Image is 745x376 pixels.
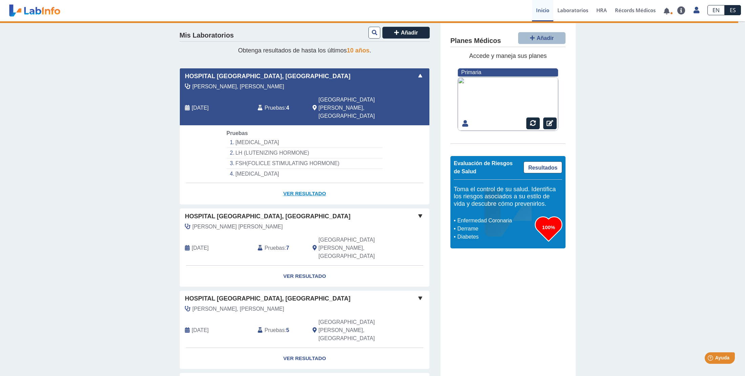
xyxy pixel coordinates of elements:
span: Evaluación de Riesgos de Salud [454,160,513,174]
a: Resultados [524,161,562,173]
span: Pruebas [227,130,248,136]
a: Ver Resultado [180,183,429,204]
div: : [253,318,307,342]
button: Añadir [382,27,430,39]
li: [MEDICAL_DATA] [227,137,383,148]
li: LH (LUTENIZING HORMONE) [227,148,383,158]
span: Primaria [461,69,481,75]
b: 4 [286,105,289,111]
a: Ver Resultado [180,266,429,287]
span: San Juan, PR [319,236,393,260]
span: San Juan, PR [319,318,393,342]
a: Ver Resultado [180,348,429,369]
a: ES [725,5,741,15]
div: : [253,96,307,120]
li: [MEDICAL_DATA] [227,169,383,179]
span: Accede y maneja sus planes [469,52,547,59]
li: Diabetes [455,233,535,241]
iframe: Help widget launcher [685,350,738,369]
span: Añadir [537,35,554,41]
span: 2024-07-05 [192,326,209,334]
button: Añadir [518,32,566,44]
span: Pruebas [264,244,284,252]
span: Añadir [401,30,418,36]
span: Hospital [GEOGRAPHIC_DATA], [GEOGRAPHIC_DATA] [185,212,350,221]
span: 2025-08-08 [192,104,209,112]
span: HRA [596,7,607,14]
h4: Planes Médicos [450,37,501,45]
h4: Mis Laboratorios [179,31,234,40]
span: Rodriguez Escudero, Jose [192,223,283,231]
span: Rivera Herrera, Jorge [192,83,284,91]
b: 5 [286,327,289,333]
li: FSH(FOLICLE STIMULATING HORMONE) [227,158,383,169]
div: : [253,236,307,260]
span: Pruebas [264,326,284,334]
li: Derrame [455,225,535,233]
h5: Toma el control de su salud. Identifica los riesgos asociados a su estilo de vida y descubre cómo... [454,186,562,208]
span: Pruebas [264,104,284,112]
a: EN [707,5,725,15]
span: Obtenga resultados de hasta los últimos . [238,47,371,54]
b: 7 [286,245,289,251]
li: Enfermedad Coronaria [455,217,535,225]
span: Rivera Herrera, Jorge [192,305,284,313]
span: 2025-03-04 [192,244,209,252]
span: 10 años [347,47,369,54]
span: Hospital [GEOGRAPHIC_DATA], [GEOGRAPHIC_DATA] [185,294,350,303]
span: Hospital [GEOGRAPHIC_DATA], [GEOGRAPHIC_DATA] [185,72,350,81]
h3: 100% [535,223,562,231]
span: San Juan, PR [319,96,393,120]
